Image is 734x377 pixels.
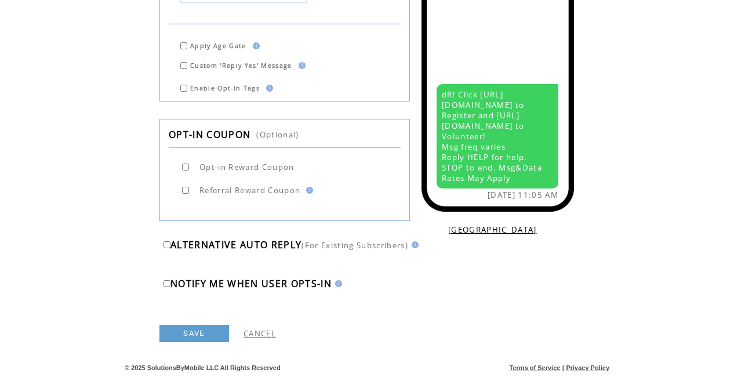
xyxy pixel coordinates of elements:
span: | [562,364,564,371]
a: CANCEL [244,328,276,339]
img: help.gif [332,280,342,287]
a: [GEOGRAPHIC_DATA] [448,224,537,235]
span: (Optional) [256,129,299,140]
span: dR! Click [URL][DOMAIN_NAME] to Register and [URL][DOMAIN_NAME] to Volunteer! Msg freq varies Rep... [442,89,542,183]
img: help.gif [249,42,260,49]
span: NOTIFY ME WHEN USER OPTS-IN [170,277,332,290]
span: (For Existing Subscribers) [301,240,408,251]
img: help.gif [263,85,273,92]
a: SAVE [159,325,229,342]
span: Apply Age Gate [190,42,246,50]
span: © 2025 SolutionsByMobile LLC All Rights Reserved [125,364,281,371]
a: Terms of Service [510,364,561,371]
img: help.gif [303,187,313,194]
span: Referral Reward Coupon [199,185,300,195]
img: help.gif [295,62,306,69]
span: Enable Opt-in Tags [190,84,260,92]
span: Custom 'Reply Yes' Message [190,61,292,70]
span: ALTERNATIVE AUTO REPLY [170,238,301,251]
span: OPT-IN COUPON [169,128,250,141]
a: Privacy Policy [566,364,609,371]
span: Opt-in Reward Coupon [199,162,295,172]
img: help.gif [408,241,419,248]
